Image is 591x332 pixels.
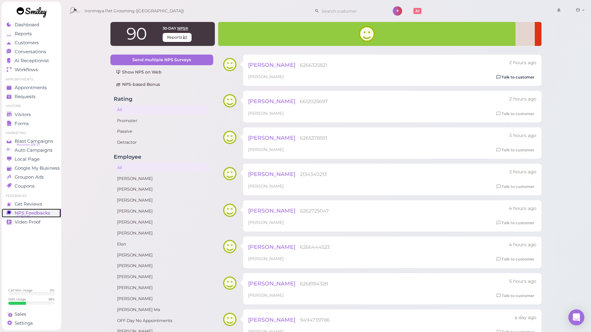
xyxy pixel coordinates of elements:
[114,163,210,172] a: All
[2,83,61,92] a: Appointments
[495,220,536,227] a: Talk to customer
[114,261,210,270] a: [PERSON_NAME]
[2,131,61,135] li: Marketing
[2,119,61,128] a: Forms
[114,105,210,114] a: All
[15,40,39,46] span: Customers
[15,219,41,225] span: Video Proof
[8,288,33,292] div: Call Min. Usage
[509,205,536,212] div: 09/10 01:05pm
[248,280,295,287] span: [PERSON_NAME]
[15,121,29,126] span: Forms
[2,319,61,328] a: Settings
[114,127,210,136] a: Passive
[116,82,208,87] div: NPS-based Bonus
[2,194,61,198] li: Feedbacks
[163,26,176,31] span: 30-day
[248,111,284,116] span: [PERSON_NAME]
[2,200,61,209] a: Get Reviews
[248,62,295,68] span: [PERSON_NAME]
[15,165,60,171] span: Google My Business
[114,154,210,160] h4: Employee
[248,171,295,177] span: [PERSON_NAME]
[15,22,39,28] span: Dashboard
[300,281,328,287] span: 6268184328
[114,305,210,314] a: [PERSON_NAME] Ma
[15,311,26,317] span: Sales
[116,69,208,75] div: Show NPS on Web
[300,208,329,214] span: 6262725047
[15,85,47,90] span: Appointments
[248,147,284,152] span: [PERSON_NAME]
[509,132,536,139] div: 09/10 01:51pm
[509,278,536,285] div: 09/10 11:49am
[515,314,536,321] div: 09/09 05:27pm
[8,297,26,301] div: SMS Usage
[300,244,330,250] span: 6266444523
[2,310,61,319] a: Sales
[15,147,53,153] span: Auto Campaigns
[15,201,42,207] span: Get Reviews
[2,173,61,182] a: Groupon Ads
[2,92,61,101] a: Requests
[15,67,38,73] span: Workflows
[15,156,40,162] span: Local Page
[110,79,213,90] a: NPS-based Bonus
[300,62,327,68] span: 6266325821
[2,47,61,56] a: Conversations
[2,29,61,38] a: Reports
[110,55,213,65] a: Send multiple NPS Surveys
[114,174,210,183] a: [PERSON_NAME]
[114,272,210,281] a: [PERSON_NAME]
[17,142,40,147] span: Balance: $16.37
[495,110,536,117] a: Talk to customer
[114,196,210,205] a: [PERSON_NAME]
[114,294,210,303] a: [PERSON_NAME]
[126,24,147,44] span: 90
[114,250,210,260] a: [PERSON_NAME]
[509,96,536,102] div: 09/10 02:37pm
[2,65,61,74] a: Workflows
[248,220,284,225] span: [PERSON_NAME]
[319,6,384,16] input: Search customer
[2,77,61,82] li: Appointments
[248,98,295,104] span: [PERSON_NAME]
[2,218,61,227] a: Video Proof
[114,138,210,147] a: Detractor
[495,147,536,154] a: Talk to customer
[50,288,55,292] div: 0 %
[300,171,327,177] span: 2134340213
[2,155,61,164] a: Local Page
[114,207,210,216] a: [PERSON_NAME]
[248,134,295,141] span: [PERSON_NAME]
[114,218,210,227] a: [PERSON_NAME]
[114,96,210,102] h4: Rating
[509,169,536,175] div: 09/10 01:44pm
[495,292,536,299] a: Talk to customer
[2,182,61,191] a: Coupons
[509,60,536,66] div: 09/10 02:50pm
[15,58,49,64] span: AI Receptionist
[114,316,210,325] a: OFF Day No Appointments
[300,135,327,141] span: 6265378591
[2,110,61,119] a: Visitors
[2,104,61,108] li: Visitors
[248,316,295,323] span: [PERSON_NAME]
[568,309,584,325] div: Open Intercom Messenger
[300,317,330,323] span: 9494739786
[495,256,536,263] a: Talk to customer
[15,49,46,55] span: Conversations
[2,164,61,173] a: Google My Business
[2,20,61,29] a: Dashboard
[300,98,328,104] span: 6612025697
[177,26,188,31] span: NPS®
[2,56,61,65] a: AI Receptionist
[163,33,192,42] span: Reports
[495,74,536,81] a: Talk to customer
[15,138,53,144] span: Blast Campaigns
[114,185,210,194] a: [PERSON_NAME]
[114,116,210,125] a: Promoter
[15,174,44,180] span: Groupon Ads
[110,67,213,78] a: Show NPS on Web
[15,210,50,216] span: NPS Feedbacks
